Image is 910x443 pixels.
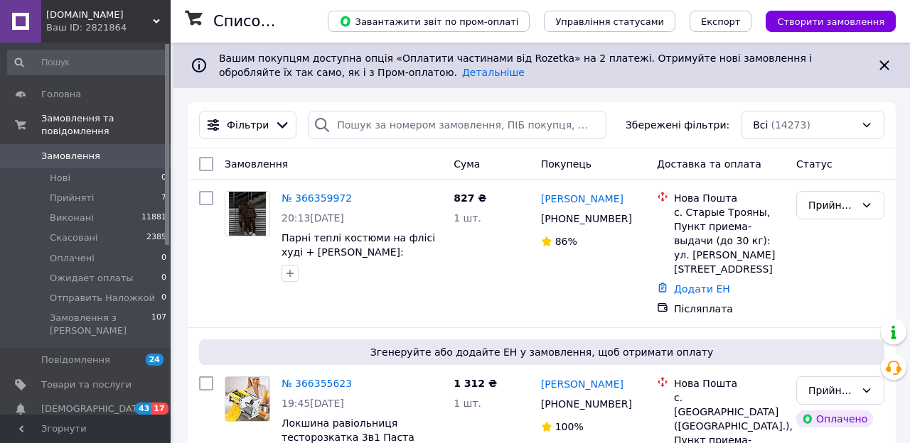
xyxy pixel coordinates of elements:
span: Доставка та оплата [657,158,761,170]
input: Пошук [7,50,168,75]
span: 17 [151,403,168,415]
span: 0 [161,172,166,185]
span: Замовлення [225,158,288,170]
span: 1 шт. [454,212,481,224]
a: [PERSON_NAME] [541,192,623,206]
span: Нові [50,172,70,185]
button: Управління статусами [544,11,675,32]
span: Замовлення та повідомлення [41,112,171,138]
span: 19:45[DATE] [282,398,344,409]
span: Головна [41,88,81,101]
span: Прийняті [50,192,94,204]
div: с. Старые Трояны, Пункт приема-выдачи (до 30 кг): ул. [PERSON_NAME][STREET_ADDRESS] [674,205,785,276]
h1: Список замовлень [213,13,358,30]
span: [PHONE_NUMBER] [541,213,632,224]
span: 24 [146,354,164,366]
span: Покупець [541,158,591,170]
span: 2385 [146,231,166,244]
a: № 366355623 [282,378,352,389]
span: Всі [753,118,768,132]
span: Управління статусами [555,16,664,27]
img: Фото товару [225,377,269,421]
span: optbaza.in.ua [46,9,153,21]
span: Фільтри [227,118,269,132]
span: Збережені фільтри: [626,118,729,132]
span: 0 [161,272,166,285]
a: Парні теплі костюми на флісі худі + [PERSON_NAME]: [PHONE_NUMBER] [GEOGRAPHIC_DATA]: Шоколад [282,232,441,286]
span: 11881 [141,212,166,224]
span: 107 [151,312,166,337]
span: Cума [454,158,480,170]
span: Вашим покупцям доступна опція «Оплатити частинами від Rozetka» на 2 платежі. Отримуйте нові замов... [219,53,812,78]
a: [PERSON_NAME] [541,377,623,391]
div: Нова Пошта [674,376,785,390]
span: Статус [796,158,833,170]
a: Детальніше [462,67,525,78]
div: Оплачено [796,410,873,427]
span: Створити замовлення [777,16,884,27]
div: Нова Пошта [674,191,785,205]
span: 20:13[DATE] [282,212,344,224]
span: 7 [161,192,166,204]
span: (14273) [771,119,810,131]
span: 827 ₴ [454,192,486,204]
span: Товари та послуги [41,378,132,391]
span: Отправить Наложкой [50,292,155,305]
span: 43 [135,403,151,415]
a: № 366359972 [282,192,352,204]
a: Фото товару [225,191,270,236]
a: Фото товару [225,376,270,422]
span: 1 312 ₴ [454,378,497,389]
span: Замовлення [41,150,100,163]
span: 100% [555,421,584,432]
span: Повідомлення [41,354,110,366]
a: Створити замовлення [751,15,896,26]
span: 0 [161,252,166,265]
div: Післяплата [674,302,785,316]
span: Виконані [50,212,94,224]
span: [DEMOGRAPHIC_DATA] [41,403,146,415]
a: Додати ЕН [674,283,730,295]
span: 86% [555,236,577,247]
div: Прийнято [808,197,855,213]
div: Ваш ID: 2821864 [46,21,171,34]
button: Завантажити звіт по пром-оплаті [328,11,530,32]
span: Експорт [701,16,741,27]
span: 0 [161,292,166,305]
span: Згенеруйте або додайте ЕН у замовлення, щоб отримати оплату [205,345,879,359]
span: Скасовані [50,231,98,244]
img: Фото товару [229,192,265,236]
span: Ожидает оплаты [50,272,134,285]
span: Замовлення з [PERSON_NAME] [50,312,151,337]
span: Оплачені [50,252,95,265]
span: [PHONE_NUMBER] [541,398,632,410]
div: Прийнято [808,383,855,398]
span: Завантажити звіт по пром-оплаті [339,15,518,28]
input: Пошук за номером замовлення, ПІБ покупця, номером телефону, Email, номером накладної [308,111,606,139]
button: Експорт [690,11,752,32]
span: 1 шт. [454,398,481,409]
button: Створити замовлення [766,11,896,32]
